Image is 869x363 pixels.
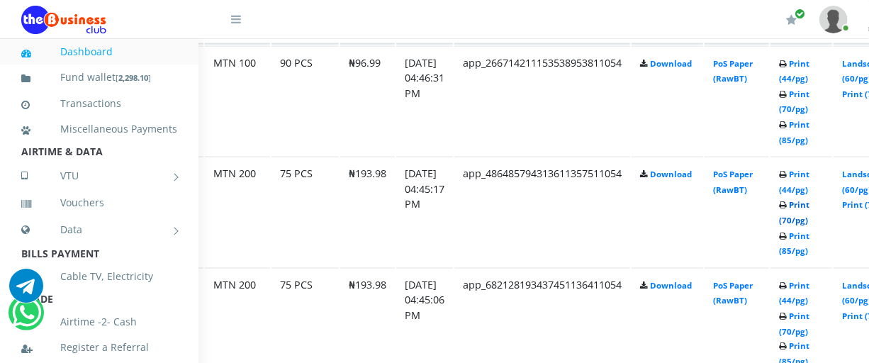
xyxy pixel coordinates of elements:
[779,199,809,225] a: Print (70/pg)
[21,61,177,94] a: Fund wallet[2,298.10]
[21,186,177,219] a: Vouchers
[819,6,848,33] img: User
[21,212,177,247] a: Data
[21,113,177,145] a: Miscellaneous Payments
[650,58,692,69] a: Download
[795,9,805,19] span: Renew/Upgrade Subscription
[786,14,797,26] i: Renew/Upgrade Subscription
[779,311,809,337] a: Print (70/pg)
[454,46,630,156] td: app_266714211153538953811054
[21,87,177,120] a: Transactions
[21,6,106,34] img: Logo
[118,72,148,83] b: 2,298.10
[116,72,151,83] small: [ ]
[396,157,453,267] td: [DATE] 04:45:17 PM
[650,280,692,291] a: Download
[21,158,177,194] a: VTU
[713,169,753,195] a: PoS Paper (RawBT)
[21,306,177,338] a: Airtime -2- Cash
[21,35,177,68] a: Dashboard
[454,157,630,267] td: app_486485794313611357511054
[713,58,753,84] a: PoS Paper (RawBT)
[9,279,43,303] a: Chat for support
[271,46,339,156] td: 90 PCS
[12,306,41,330] a: Chat for support
[205,157,270,267] td: MTN 200
[396,46,453,156] td: [DATE] 04:46:31 PM
[650,169,692,179] a: Download
[713,280,753,306] a: PoS Paper (RawBT)
[779,58,809,84] a: Print (44/pg)
[340,46,395,156] td: ₦96.99
[340,157,395,267] td: ₦193.98
[779,280,809,306] a: Print (44/pg)
[21,260,177,293] a: Cable TV, Electricity
[779,169,809,195] a: Print (44/pg)
[779,89,809,115] a: Print (70/pg)
[779,230,809,257] a: Print (85/pg)
[779,119,809,145] a: Print (85/pg)
[271,157,339,267] td: 75 PCS
[205,46,270,156] td: MTN 100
